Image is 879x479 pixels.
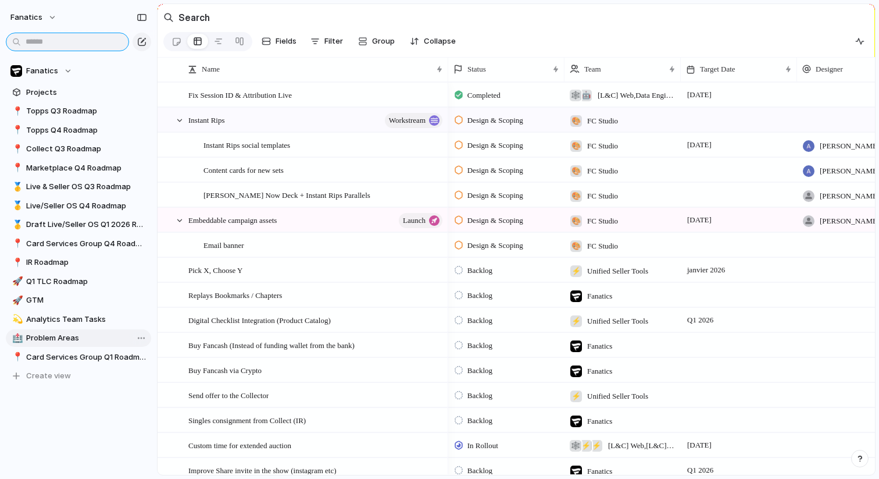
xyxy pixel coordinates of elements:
[10,314,22,325] button: 💫
[26,332,147,344] span: Problem Areas
[6,311,151,328] a: 💫Analytics Team Tasks
[372,36,395,47] span: Group
[684,88,714,102] span: [DATE]
[684,463,716,477] span: Q1 2026
[467,215,523,226] span: Design & Scoping
[12,143,20,156] div: 📍
[684,213,714,227] span: [DATE]
[405,32,460,51] button: Collapse
[12,218,20,232] div: 🥇
[6,235,151,253] a: 📍Card Services Group Q4 Roadmap
[26,105,147,117] span: Topps Q3 Roadmap
[26,87,147,98] span: Projects
[587,165,618,177] span: FC Studio
[26,276,147,288] span: Q1 TLC Roadmap
[684,438,714,452] span: [DATE]
[587,366,612,377] span: Fanatics
[6,216,151,233] div: 🥇Draft Live/Seller OS Q1 2026 Roadmap
[10,276,22,288] button: 🚀
[12,313,20,326] div: 💫
[12,294,20,307] div: 🚀
[276,36,296,47] span: Fields
[684,138,714,152] span: [DATE]
[580,440,592,452] div: ⚡
[188,388,269,402] span: Send offer to the Collector
[570,240,582,252] div: 🎨
[257,32,301,51] button: Fields
[10,332,22,344] button: 🏥
[684,313,716,327] span: Q1 2026
[584,63,601,75] span: Team
[385,113,442,128] button: workstream
[12,105,20,118] div: 📍
[684,263,728,277] span: janvier 2026
[570,215,582,227] div: 🎨
[570,315,582,327] div: ⚡
[467,265,492,276] span: Backlog
[6,273,151,290] div: 🚀Q1 TLC Roadmap
[399,213,442,228] button: launch
[6,197,151,215] a: 🥇Live/Seller OS Q4 Roadmap
[12,237,20,250] div: 📍
[26,181,147,193] span: Live & Seller OS Q3 Roadmap
[188,113,224,126] span: Instant Rips
[306,32,348,51] button: Filter
[188,463,337,477] span: Improve Share invite in the show (instagram etc)
[26,219,147,230] span: Draft Live/Seller OS Q1 2026 Roadmap
[467,140,523,151] span: Design & Scoping
[6,178,151,196] div: 🥇Live & Seller OS Q3 Roadmap
[188,438,291,452] span: Custom time for extended auction
[6,62,151,80] button: Fanatics
[6,159,151,177] a: 📍Marketplace Q4 Roadmap
[10,162,22,174] button: 📍
[10,200,22,212] button: 🥇
[26,200,147,212] span: Live/Seller OS Q4 Roadmap
[467,90,501,101] span: Completed
[10,125,22,136] button: 📍
[10,143,22,155] button: 📍
[700,63,735,75] span: Target Date
[26,238,147,250] span: Card Services Group Q4 Roadmap
[188,88,292,101] span: Fix Session ID & Attribution Live
[587,391,648,402] span: Unified Seller Tools
[10,238,22,250] button: 📍
[587,190,618,202] span: FC Studio
[10,181,22,193] button: 🥇
[467,290,492,301] span: Backlog
[403,212,426,229] span: launch
[587,290,612,302] span: Fanatics
[26,295,147,306] span: GTM
[10,105,22,117] button: 📍
[188,213,277,226] span: Embeddable campaign assets
[570,440,581,452] div: 🕸
[6,349,151,366] a: 📍Card Services Group Q1 Roadmap
[6,140,151,158] a: 📍Collect Q3 Roadmap
[188,413,306,427] span: Singles consignment from Collect (IR)
[26,65,58,77] span: Fanatics
[6,84,151,101] a: Projects
[188,288,282,301] span: Replays Bookmarks / Chapters
[6,254,151,271] a: 📍IR Roadmap
[26,125,147,136] span: Topps Q4 Roadmap
[202,63,220,75] span: Name
[352,32,401,51] button: Group
[26,257,147,268] span: IR Roadmap
[12,199,20,212] div: 🥇
[10,12,42,23] span: fanatics
[26,314,147,325] span: Analytics Team Tasks
[587,140,618,152] span: FC Studio
[26,352,147,363] span: Card Services Group Q1 Roadmap
[570,165,582,177] div: 🎨
[6,102,151,120] a: 📍Topps Q3 Roadmap
[6,122,151,139] a: 📍Topps Q4 Roadmap
[587,215,618,227] span: FC Studio
[467,115,523,126] span: Design & Scoping
[467,465,492,477] span: Backlog
[26,162,147,174] span: Marketplace Q4 Roadmap
[570,90,581,101] div: 🕸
